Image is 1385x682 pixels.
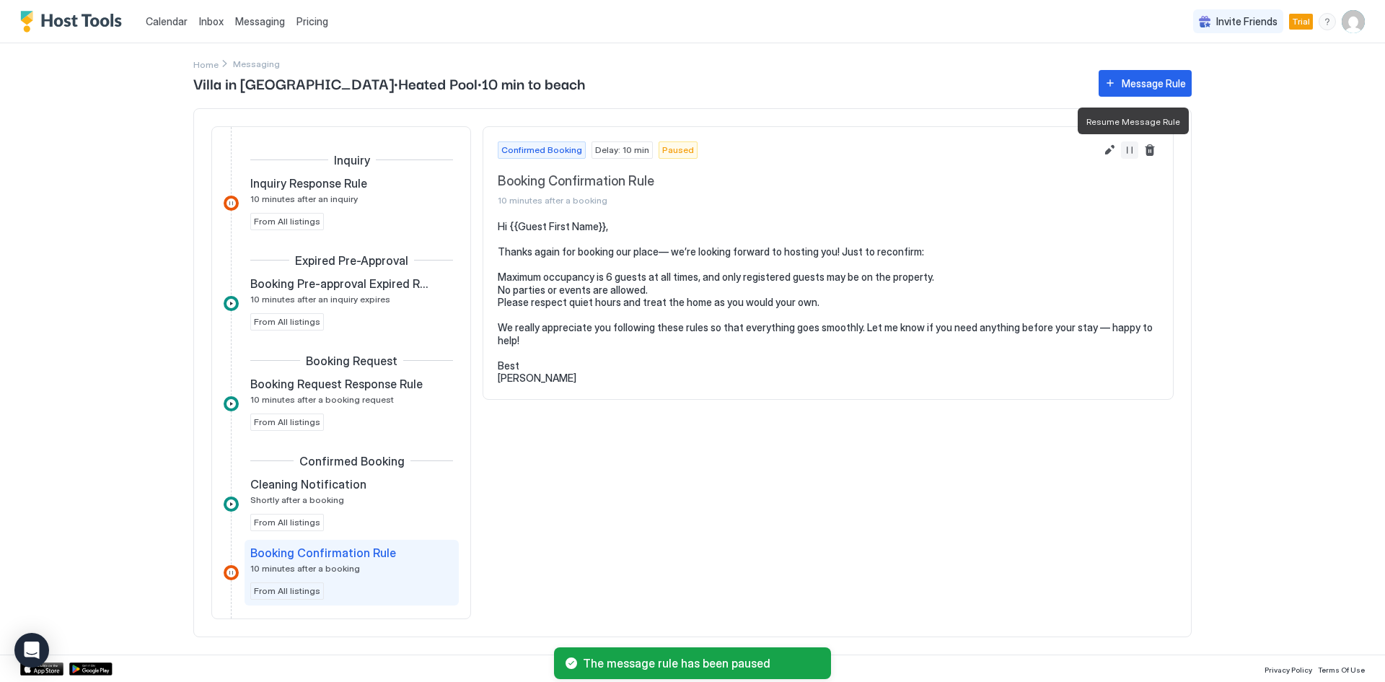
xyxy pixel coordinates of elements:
button: Resume Message Rule [1121,141,1138,159]
span: Booking Request Response Rule [250,377,423,391]
span: Trial [1292,15,1310,28]
span: Booking Confirmation Rule [250,546,396,560]
span: From All listings [254,585,320,598]
div: Message Rule [1122,76,1186,91]
span: The message rule has been paused [583,656,819,670]
span: 10 minutes after an inquiry expires [250,294,390,305]
span: From All listings [254,315,320,328]
span: Calendar [146,15,188,27]
span: Inbox [199,15,224,27]
span: From All listings [254,516,320,529]
div: User profile [1342,10,1365,33]
span: Delay: 10 min [595,144,649,157]
a: Home [193,56,219,71]
span: Cleaning Notification [250,477,366,491]
span: Breadcrumb [233,58,280,69]
span: Resume Message Rule [1086,116,1180,127]
span: 10 minutes after a booking [498,195,1095,206]
span: Booking Request [306,354,397,368]
span: Confirmed Booking [299,454,405,468]
span: 10 minutes after an inquiry [250,193,358,204]
span: 10 minutes after a booking [250,563,360,574]
span: Pricing [296,15,328,28]
span: Expired Pre-Approval [295,253,408,268]
a: Host Tools Logo [20,11,128,32]
span: From All listings [254,215,320,228]
button: Edit message rule [1101,141,1118,159]
span: Paused [662,144,694,157]
span: From All listings [254,416,320,429]
span: Invite Friends [1216,15,1278,28]
span: Booking Pre-approval Expired Rule [250,276,430,291]
a: Inbox [199,14,224,29]
div: Open Intercom Messenger [14,633,49,668]
div: Breadcrumb [193,56,219,71]
pre: Hi {{Guest First Name}}, Thanks again for booking our place— we’re looking forward to hosting you... [498,220,1158,385]
button: Message Rule [1099,70,1192,97]
span: Home [193,59,219,70]
button: Delete message rule [1141,141,1158,159]
span: Shortly after a booking [250,494,344,505]
span: Booking Confirmation Rule [498,173,1095,190]
div: menu [1319,13,1336,30]
a: Calendar [146,14,188,29]
span: 10 minutes after a booking request [250,394,394,405]
span: Inquiry Response Rule [250,176,367,191]
span: Messaging [235,15,285,27]
span: Villa in [GEOGRAPHIC_DATA]•Heated Pool•10 min to beach [193,72,1084,94]
span: Inquiry [334,153,370,167]
a: Messaging [235,14,285,29]
span: Confirmed Booking [501,144,582,157]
